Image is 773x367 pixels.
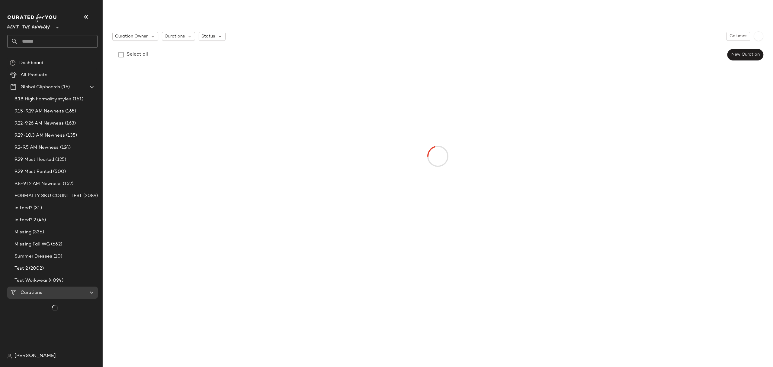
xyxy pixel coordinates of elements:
span: Summer Dresses [14,253,52,260]
span: (336) [31,229,44,236]
span: (16) [60,84,70,91]
span: Columns [729,34,747,39]
span: Curations [21,289,42,296]
span: Dashboard [19,60,43,67]
span: New Curation [731,52,760,57]
span: Test Workwear [14,277,47,284]
span: Global Clipboards [21,84,60,91]
span: All Products [21,72,47,79]
div: Select all [127,51,148,58]
span: Test 2 [14,265,28,272]
span: in feed? 2 [14,217,36,224]
span: 8.18 High Formality styles [14,96,72,103]
span: (2089) [82,193,98,200]
span: Curations [165,33,185,40]
span: 9.15-9.19 AM Newness [14,108,64,115]
span: 9.29 Most Rented [14,168,52,175]
img: svg%3e [7,354,12,359]
span: in feed? [14,205,32,212]
span: (165) [64,108,76,115]
span: Missing [14,229,31,236]
span: 9.2-9.5 AM Newness [14,144,59,151]
span: 9.8-9.12 AM Newness [14,180,62,187]
img: svg%3e [10,60,16,66]
span: (135) [65,132,77,139]
span: (152) [62,180,74,187]
span: FORMALTY SKU COUNT TEST [14,193,82,200]
span: 9.22-9.26 AM Newness [14,120,64,127]
span: (163) [64,120,76,127]
img: cfy_white_logo.C9jOOHJF.svg [7,14,59,22]
span: (2002) [28,265,44,272]
span: 9.29-10.3 AM Newness [14,132,65,139]
span: (124) [59,144,71,151]
button: New Curation [727,49,763,60]
span: Missing Fall WG [14,241,50,248]
button: Columns [726,32,750,41]
span: 9.29 Most Hearted [14,156,54,163]
span: (45) [36,217,46,224]
span: Curation Owner [115,33,148,40]
span: [PERSON_NAME] [14,352,56,360]
span: (31) [32,205,42,212]
span: (4094) [47,277,63,284]
span: Rent the Runway [7,21,50,31]
span: (151) [72,96,84,103]
span: (125) [54,156,66,163]
span: (662) [50,241,62,248]
span: (500) [52,168,66,175]
span: Status [201,33,215,40]
span: (10) [52,253,63,260]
